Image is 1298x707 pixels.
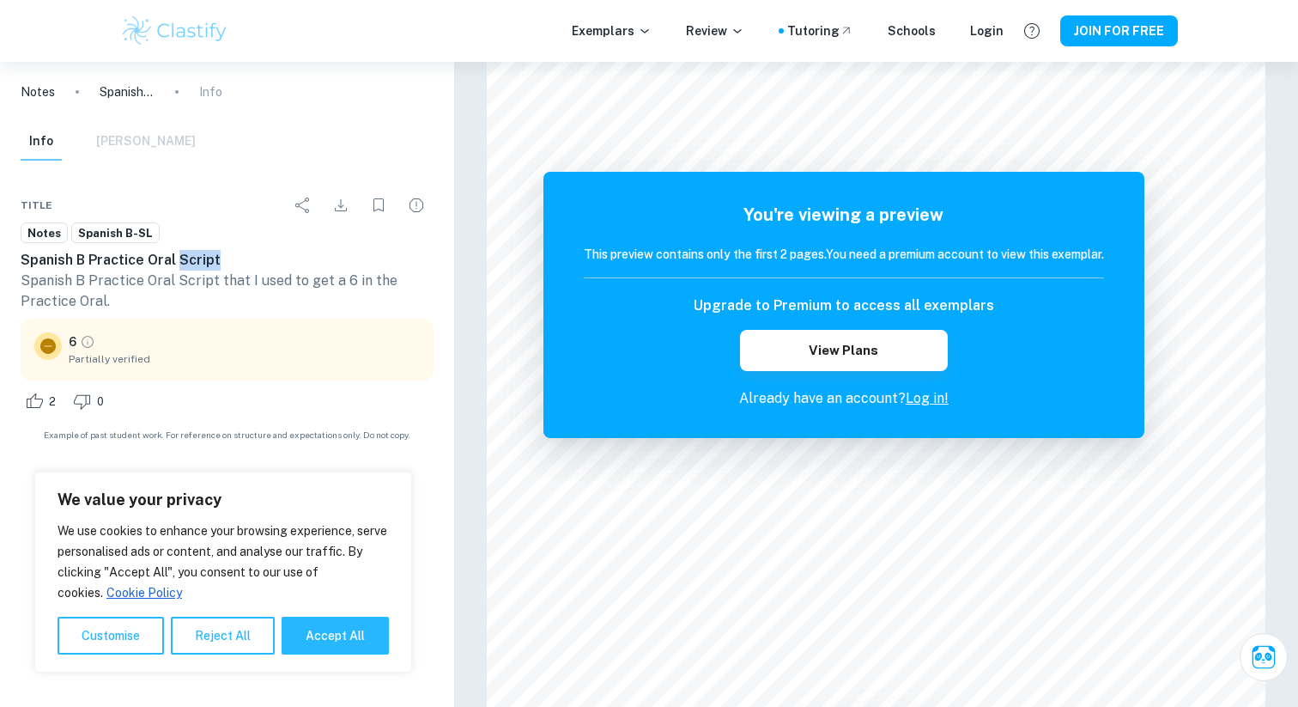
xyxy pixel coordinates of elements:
p: Exemplars [572,21,652,40]
p: Review [686,21,744,40]
h5: You're viewing a preview [584,202,1104,228]
h6: Spanish B Practice Oral Script [21,250,434,271]
span: 2 [39,393,65,411]
a: Log in! [906,390,949,406]
a: Spanish B-SL [71,222,160,244]
span: Title [21,198,52,213]
p: We use cookies to enhance your browsing experience, serve personalised ads or content, and analys... [58,521,389,603]
button: View Plans [740,330,948,371]
img: Clastify logo [120,14,229,48]
p: 6 [69,332,76,351]
a: Cookie Policy [106,585,183,600]
button: Help and Feedback [1017,16,1046,46]
div: Dislike [69,387,113,415]
button: Ask Clai [1240,633,1288,681]
div: Bookmark [361,188,396,222]
span: Spanish B-SL [72,225,159,242]
button: JOIN FOR FREE [1060,15,1178,46]
a: Tutoring [787,21,853,40]
span: 0 [88,393,113,411]
h6: Upgrade to Premium to access all exemplars [694,296,994,316]
h6: This preview contains only the first 2 pages. You need a premium account to view this exemplar. [584,245,1104,264]
div: Download [324,188,358,222]
span: Notes [21,225,67,242]
button: Accept All [282,617,389,655]
p: We value your privacy [58,490,389,510]
a: Schools [888,21,936,40]
p: Info [199,82,222,101]
div: Report issue [399,188,434,222]
button: Customise [58,617,164,655]
a: Grade partially verified [80,334,95,350]
div: Share [286,188,320,222]
button: Info [21,123,62,161]
button: Reject All [171,617,275,655]
div: Like [21,387,65,415]
p: Spanish B Practice Oral Script that I used to get a 6 in the Practice Oral. [21,271,434,312]
p: Spanish B Practice Oral Script [100,82,155,101]
a: Notes [21,82,55,101]
div: We value your privacy [34,472,412,673]
a: Login [970,21,1004,40]
a: Notes [21,222,68,244]
p: Already have an account? [584,388,1104,409]
span: Example of past student work. For reference on structure and expectations only. Do not copy. [21,429,434,442]
span: Partially verified [69,351,420,367]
